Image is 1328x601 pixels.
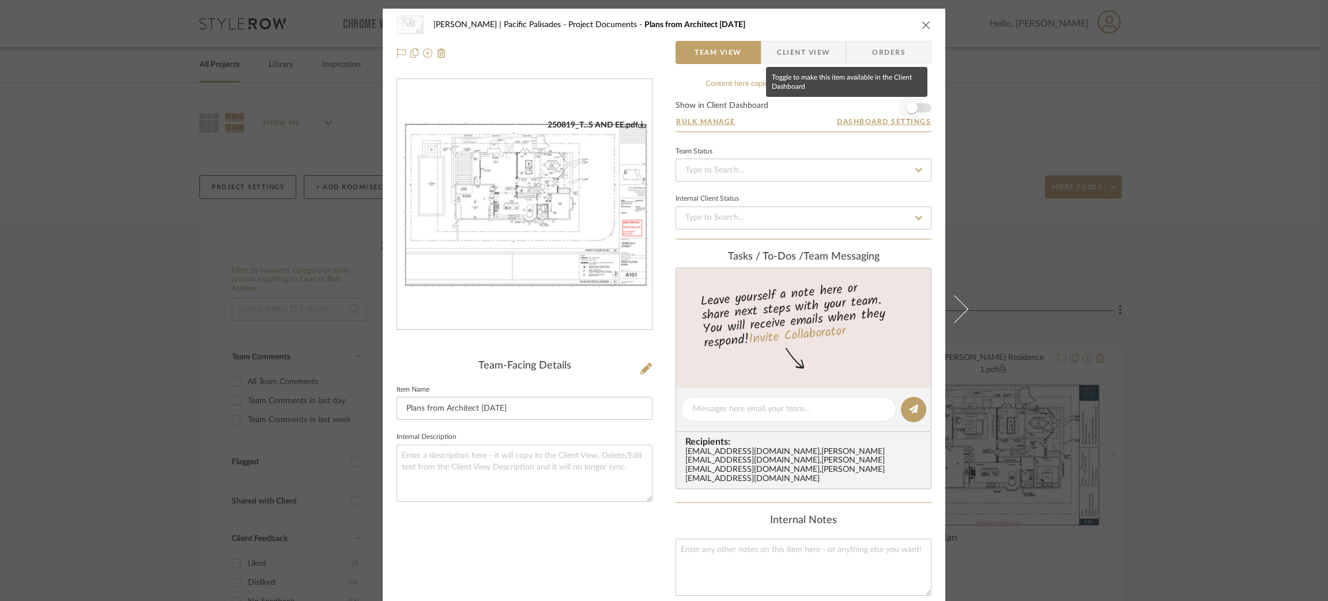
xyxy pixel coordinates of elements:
[397,387,429,393] label: Item Name
[859,41,918,64] span: Orders
[397,360,652,373] div: Team-Facing Details
[836,117,931,127] button: Dashboard Settings
[676,206,931,230] input: Type to Search…
[397,397,652,420] input: Enter Item Name
[685,437,926,447] span: Recipients:
[397,13,424,36] img: 8e450fe0-14e6-4610-82fb-0b77985327ea_48x40.jpg
[674,276,933,353] div: Leave yourself a note here or share next steps with your team. You will receive emails when they ...
[568,21,644,29] span: Project Documents
[676,514,931,527] div: Internal Notes
[676,117,736,127] button: Bulk Manage
[748,321,847,350] a: Invite Collaborator
[921,20,931,30] button: close
[437,48,446,58] img: Remove from project
[676,196,739,202] div: Internal Client Status
[433,21,568,29] span: [PERSON_NAME] | Pacific Palisades
[397,120,652,290] div: 0
[676,159,931,182] input: Type to Search…
[548,120,646,130] div: 250819_T...S AND EE.pdf
[676,149,712,155] div: Team Status
[676,251,931,264] div: team Messaging
[676,78,931,90] div: Content here copies to Client View - confirm visibility there.
[397,120,652,290] img: 8e450fe0-14e6-4610-82fb-0b77985327ea_436x436.jpg
[644,21,745,29] span: Plans from Architect [DATE]
[728,251,803,262] span: Tasks / To-Dos /
[685,448,926,484] div: [EMAIL_ADDRESS][DOMAIN_NAME] , [PERSON_NAME][EMAIL_ADDRESS][DOMAIN_NAME] , [PERSON_NAME][EMAIL_AD...
[397,434,456,440] label: Internal Description
[695,41,742,64] span: Team View
[777,41,830,64] span: Client View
